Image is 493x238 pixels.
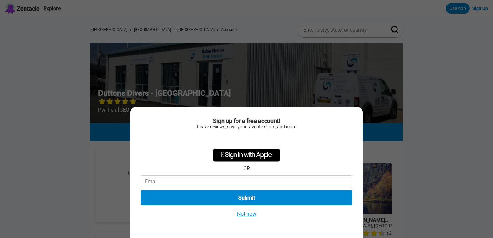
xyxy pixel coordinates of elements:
div: OR [243,165,250,172]
div: Leave reviews, save your favorite spots, and more [141,124,352,129]
div: Sign up for a free account! [141,117,352,124]
div: Sign in with Apple [213,149,280,162]
iframe: Sign in with Google Button [214,133,279,147]
input: Email [141,175,352,187]
button: Submit [141,190,352,205]
button: Not now [235,211,258,217]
